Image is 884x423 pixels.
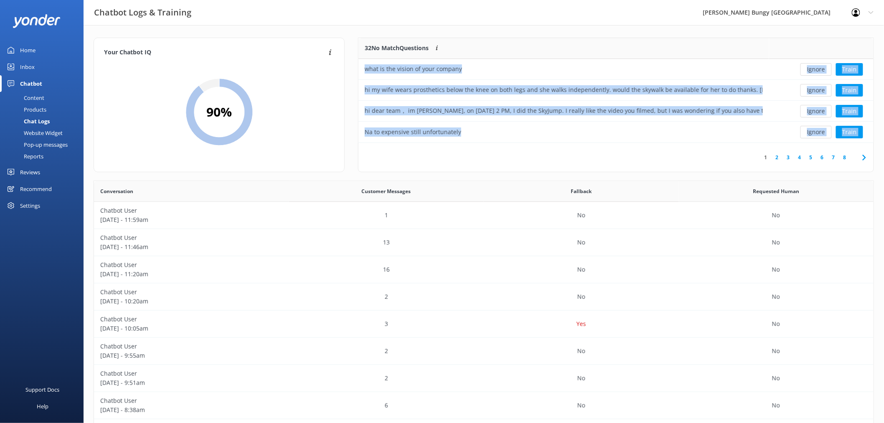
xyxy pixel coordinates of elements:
p: Chatbot User [100,315,283,324]
p: No [772,211,780,220]
p: Chatbot User [100,233,283,242]
button: Train [836,126,863,138]
p: No [772,319,780,329]
p: No [772,401,780,410]
span: Customer Messages [362,187,411,195]
a: 7 [828,153,839,161]
p: Chatbot User [100,342,283,351]
button: Train [836,63,863,76]
p: No [577,211,585,220]
p: Chatbot User [100,260,283,270]
div: Inbox [20,59,35,75]
button: Ignore [800,105,832,117]
p: Chatbot User [100,206,283,215]
div: Recommend [20,181,52,197]
p: 16 [383,265,390,274]
div: row [358,122,874,143]
h4: Your Chatbot IQ [104,48,326,57]
span: Requested Human [753,187,799,195]
div: row [94,283,874,311]
div: row [94,392,874,419]
div: row [94,311,874,338]
a: Pop-up messages [5,139,84,150]
a: 5 [805,153,817,161]
a: 2 [772,153,783,161]
p: Chatbot User [100,288,283,297]
p: Yes [577,319,586,329]
a: Reports [5,150,84,162]
h3: Chatbot Logs & Training [94,6,191,19]
div: row [94,202,874,229]
p: [DATE] - 10:20am [100,297,283,306]
p: No [577,347,585,356]
a: 3 [783,153,794,161]
button: Ignore [800,84,832,97]
p: 13 [383,238,390,247]
div: row [94,229,874,256]
p: 6 [385,401,388,410]
button: Ignore [800,126,832,138]
div: Support Docs [26,381,60,398]
p: [DATE] - 9:55am [100,351,283,360]
p: Chatbot User [100,369,283,378]
a: Content [5,92,84,104]
div: Reports [5,150,43,162]
p: No [772,347,780,356]
div: row [94,256,874,283]
button: Ignore [800,63,832,76]
div: Website Widget [5,127,63,139]
h2: 90 % [206,102,232,122]
p: 2 [385,292,388,301]
div: Home [20,42,36,59]
p: [DATE] - 8:38am [100,405,283,415]
button: Train [836,84,863,97]
div: hi my wife wears prosthetics below the knee on both legs and she walks independently. would the s... [365,85,763,94]
p: [DATE] - 9:51am [100,378,283,387]
p: 2 [385,374,388,383]
span: Conversation [100,187,133,195]
p: [DATE] - 11:20am [100,270,283,279]
p: [DATE] - 11:46am [100,242,283,252]
a: 8 [839,153,851,161]
img: yonder-white-logo.png [13,14,61,28]
div: what is the vision of your company [365,64,462,74]
div: Reviews [20,164,40,181]
p: No [577,401,585,410]
p: No [577,292,585,301]
a: Products [5,104,84,115]
div: row [358,80,874,101]
p: Chatbot User [100,396,283,405]
a: Website Widget [5,127,84,139]
p: No [577,238,585,247]
div: Settings [20,197,40,214]
p: No [772,238,780,247]
a: 4 [794,153,805,161]
p: 1 [385,211,388,220]
div: row [94,338,874,365]
div: Chat Logs [5,115,50,127]
a: 6 [817,153,828,161]
p: No [772,265,780,274]
p: No [772,374,780,383]
div: Content [5,92,44,104]
p: 32 No Match Questions [365,43,429,53]
p: No [772,292,780,301]
span: Fallback [571,187,592,195]
div: Na to expensive still unfortunately [365,127,461,137]
p: 2 [385,347,388,356]
a: 1 [760,153,772,161]
div: Help [37,398,48,415]
div: Chatbot [20,75,42,92]
div: grid [358,59,874,143]
div: hi dear team， im [PERSON_NAME], on [DATE] 2 PM, I did the SkyJump. I really like the video you fi... [365,106,763,115]
p: [DATE] - 10:05am [100,324,283,333]
div: Products [5,104,46,115]
a: Chat Logs [5,115,84,127]
p: [DATE] - 11:59am [100,215,283,224]
div: Pop-up messages [5,139,68,150]
div: row [358,59,874,80]
div: row [358,101,874,122]
p: No [577,265,585,274]
p: No [577,374,585,383]
p: 3 [385,319,388,329]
